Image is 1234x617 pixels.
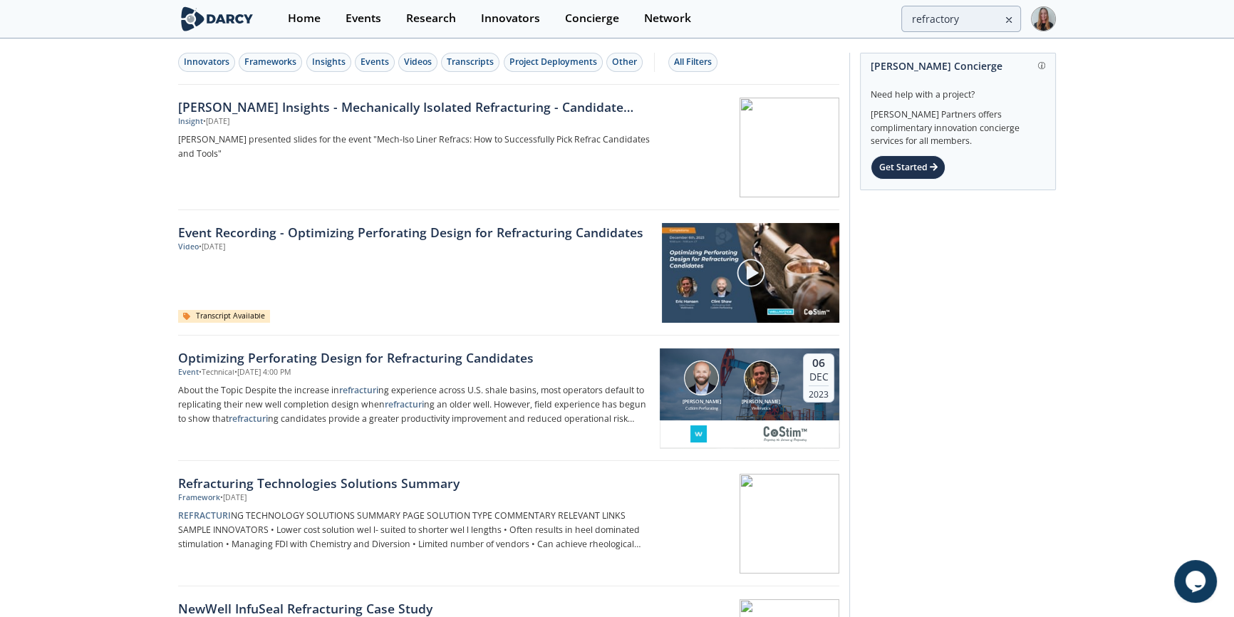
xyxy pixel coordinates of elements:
button: Events [355,53,395,72]
button: Innovators [178,53,235,72]
div: [PERSON_NAME] Partners offers complimentary innovation concierge services for all members. [871,101,1045,148]
div: Transcripts [447,56,494,68]
img: logo-wide.svg [178,6,256,31]
div: Framework [178,492,220,504]
div: Optimizing Perforating Design for Refracturing Candidates [178,348,650,367]
div: Concierge [565,13,619,24]
img: play-chapters-gray.svg [736,258,766,288]
div: Other [612,56,637,68]
button: All Filters [668,53,717,72]
div: • Technical • [DATE] 4:00 PM [199,367,291,378]
button: Other [606,53,643,72]
a: Refracturing Technologies Solutions Summary Framework •[DATE] REFRACTURING TECHNOLOGY SOLUTIONS S... [178,461,839,586]
div: Videos [404,56,432,68]
div: Insights [312,56,346,68]
img: Eric Hansen [744,361,779,395]
button: Project Deployments [504,53,603,72]
iframe: chat widget [1174,560,1220,603]
button: Frameworks [239,53,302,72]
div: Need help with a project? [871,78,1045,101]
div: • [DATE] [203,116,229,128]
a: Event Recording - Optimizing Perforating Design for Refracturing Candidates [178,223,652,242]
strong: refracturi [385,398,424,410]
img: information.svg [1038,62,1046,70]
div: Frameworks [244,56,296,68]
img: Clint Shaw [684,361,719,395]
div: Project Deployments [509,56,597,68]
strong: REFRACTURI [178,509,231,522]
div: Network [644,13,691,24]
div: 06 [809,356,829,370]
div: [PERSON_NAME] [739,398,783,406]
strong: refracturi [229,413,268,425]
div: [PERSON_NAME] [680,398,724,406]
div: Event [178,367,199,378]
div: Get Started [871,155,945,180]
p: NG TECHNOLOGY SOLUTIONS SUMMARY PAGE SOLUTION TYPE COMMENTARY RELEVANT LINKS SAMPLE INNOVATORS • ... [178,509,650,551]
p: [PERSON_NAME] presented slides for the event "Mech-Iso Liner Refracs: How to Successfully Pick Re... [178,133,650,161]
div: [PERSON_NAME] Insights - Mechanically Isolated Refracturing - Candidate Selection [178,98,650,116]
img: 1647973377470-Wellmatics.jpg [690,425,707,442]
button: Videos [398,53,437,72]
button: Transcripts [441,53,499,72]
div: [PERSON_NAME] Concierge [871,53,1045,78]
div: Events [361,56,389,68]
a: [PERSON_NAME] Insights - Mechanically Isolated Refracturing - Candidate Selection Insight •[DATE]... [178,85,839,210]
p: About the Topic Despite the increase in ng experience across U.S. shale basins, most operators de... [178,383,650,426]
div: Refracturing Technologies Solutions Summary [178,474,650,492]
div: Transcript Available [178,310,270,323]
div: Home [288,13,321,24]
div: Insight [178,116,203,128]
div: 2023 [809,385,829,400]
strong: refracturi [339,384,378,396]
div: Innovators [184,56,229,68]
div: • [DATE] [199,242,225,253]
img: e0f94c20-eb57-4835-8df3-1dcbf52c5fc3 [762,425,809,442]
div: Wellmatics [739,405,783,411]
div: Research [406,13,456,24]
input: Advanced Search [901,6,1021,32]
a: Optimizing Perforating Design for Refracturing Candidates Event •Technical•[DATE] 4:00 PM About t... [178,336,839,461]
div: Dec [809,370,829,383]
button: Insights [306,53,351,72]
div: Video [178,242,199,253]
div: CoStim Perforating [680,405,724,411]
div: All Filters [674,56,712,68]
div: Innovators [481,13,540,24]
div: • [DATE] [220,492,247,504]
div: Events [346,13,381,24]
img: Profile [1031,6,1056,31]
